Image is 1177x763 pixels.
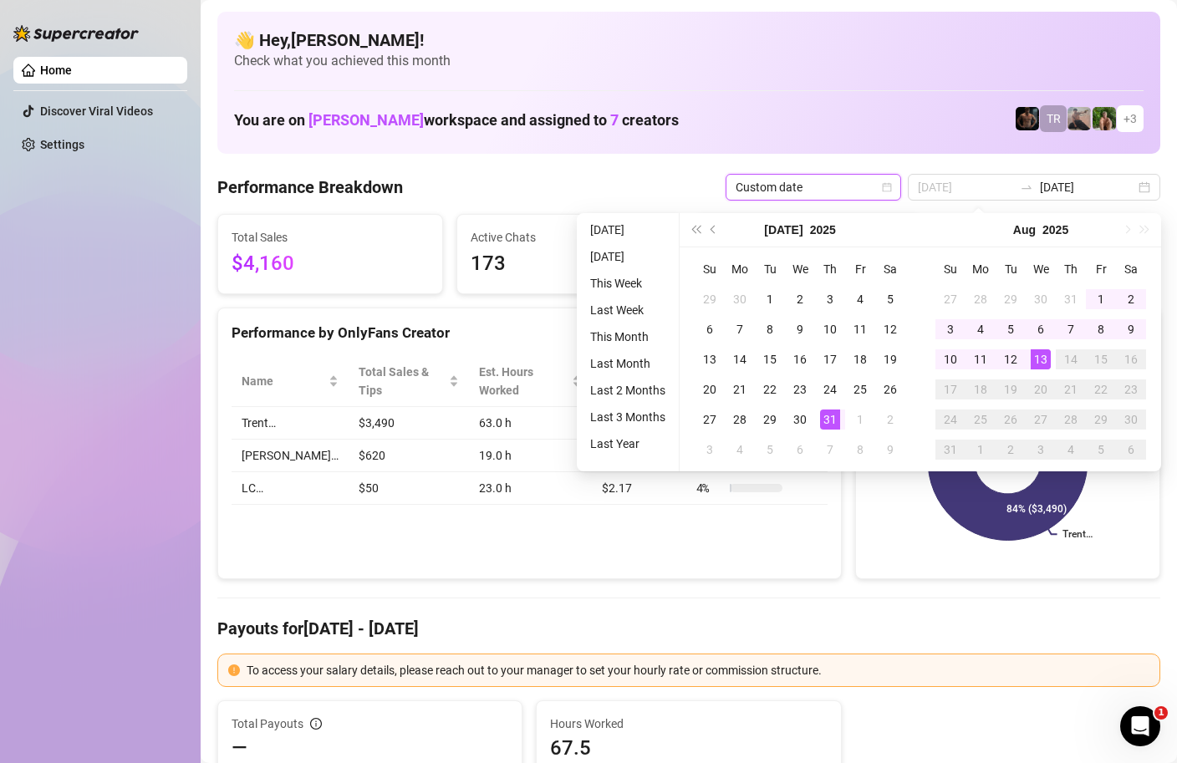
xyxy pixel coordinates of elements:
[790,409,810,430] div: 30
[1056,435,1086,465] td: 2025-09-04
[935,404,966,435] td: 2025-08-24
[1093,107,1116,130] img: Nathaniel
[1061,319,1081,339] div: 7
[1016,107,1039,130] img: Trent
[242,372,325,390] span: Name
[966,284,996,314] td: 2025-07-28
[1026,374,1056,404] td: 2025-08-20
[966,374,996,404] td: 2025-08-18
[880,409,900,430] div: 2
[996,344,1026,374] td: 2025-08-12
[1091,440,1111,460] div: 5
[696,479,723,497] span: 4 %
[583,434,672,454] li: Last Year
[471,228,668,247] span: Active Chats
[1086,404,1116,435] td: 2025-08-29
[845,254,875,284] th: Fr
[1121,349,1141,369] div: 16
[785,254,815,284] th: We
[349,356,469,407] th: Total Sales & Tips
[996,284,1026,314] td: 2025-07-29
[1013,213,1036,247] button: Choose a month
[755,344,785,374] td: 2025-07-15
[695,435,725,465] td: 2025-08-03
[1026,435,1056,465] td: 2025-09-03
[1056,404,1086,435] td: 2025-08-28
[966,254,996,284] th: Mo
[755,374,785,404] td: 2025-07-22
[308,111,424,129] span: [PERSON_NAME]
[935,284,966,314] td: 2025-07-27
[820,349,840,369] div: 17
[820,289,840,309] div: 3
[1086,254,1116,284] th: Fr
[1086,314,1116,344] td: 2025-08-08
[1026,344,1056,374] td: 2025-08-13
[755,284,785,314] td: 2025-07-01
[1116,254,1146,284] th: Sa
[845,314,875,344] td: 2025-07-11
[880,379,900,399] div: 26
[695,314,725,344] td: 2025-07-06
[1056,254,1086,284] th: Th
[1116,404,1146,435] td: 2025-08-30
[845,344,875,374] td: 2025-07-18
[1116,284,1146,314] td: 2025-08-02
[1042,213,1068,247] button: Choose a year
[815,374,845,404] td: 2025-07-24
[1121,319,1141,339] div: 9
[700,379,720,399] div: 20
[971,349,991,369] div: 11
[790,349,810,369] div: 16
[935,254,966,284] th: Su
[1086,435,1116,465] td: 2025-09-05
[349,407,469,440] td: $3,490
[971,440,991,460] div: 1
[725,254,755,284] th: Mo
[479,363,568,399] div: Est. Hours Worked
[966,435,996,465] td: 2025-09-01
[760,289,780,309] div: 1
[971,319,991,339] div: 4
[1026,254,1056,284] th: We
[1031,379,1051,399] div: 20
[1086,344,1116,374] td: 2025-08-15
[583,273,672,293] li: This Week
[1056,374,1086,404] td: 2025-08-21
[700,349,720,369] div: 13
[1121,440,1141,460] div: 6
[730,440,750,460] div: 4
[730,379,750,399] div: 21
[875,344,905,374] td: 2025-07-19
[875,314,905,344] td: 2025-07-12
[810,213,836,247] button: Choose a year
[40,138,84,151] a: Settings
[966,344,996,374] td: 2025-08-11
[845,284,875,314] td: 2025-07-04
[875,254,905,284] th: Sa
[583,407,672,427] li: Last 3 Months
[875,284,905,314] td: 2025-07-05
[469,407,592,440] td: 63.0 h
[1061,349,1081,369] div: 14
[1116,374,1146,404] td: 2025-08-23
[996,254,1026,284] th: Tu
[1056,314,1086,344] td: 2025-08-07
[790,440,810,460] div: 6
[845,404,875,435] td: 2025-08-01
[471,248,668,280] span: 173
[815,314,845,344] td: 2025-07-10
[725,284,755,314] td: 2025-06-30
[40,64,72,77] a: Home
[996,435,1026,465] td: 2025-09-02
[469,440,592,472] td: 19.0 h
[785,404,815,435] td: 2025-07-30
[966,314,996,344] td: 2025-08-04
[755,314,785,344] td: 2025-07-08
[1031,319,1051,339] div: 6
[700,289,720,309] div: 29
[725,344,755,374] td: 2025-07-14
[760,319,780,339] div: 8
[1020,181,1033,194] span: swap-right
[1091,349,1111,369] div: 15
